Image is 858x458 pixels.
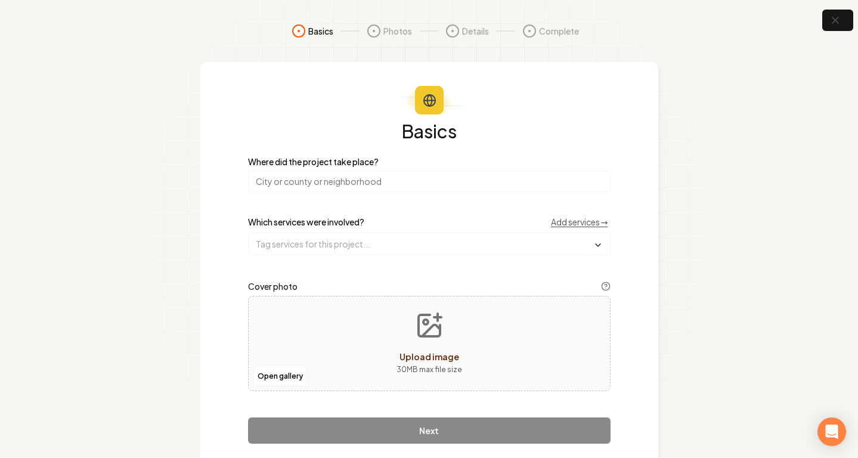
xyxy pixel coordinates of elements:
button: Upload image [387,302,472,385]
input: Tag services for this project... [249,233,610,255]
span: Upload image [399,351,459,362]
label: Cover photo [248,279,611,293]
input: City or county or neighborhood [248,171,611,192]
span: Basics [308,25,333,37]
div: Open Intercom Messenger [817,417,846,446]
a: Add services → [551,216,608,228]
h1: Basics [248,122,611,141]
span: Details [462,25,489,37]
span: Photos [383,25,412,37]
button: Open gallery [253,367,307,386]
span: Complete [539,25,579,37]
label: Which services were involved? [248,218,364,226]
label: Where did the project take place? [248,157,611,166]
p: 30 MB max file size [397,364,462,376]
